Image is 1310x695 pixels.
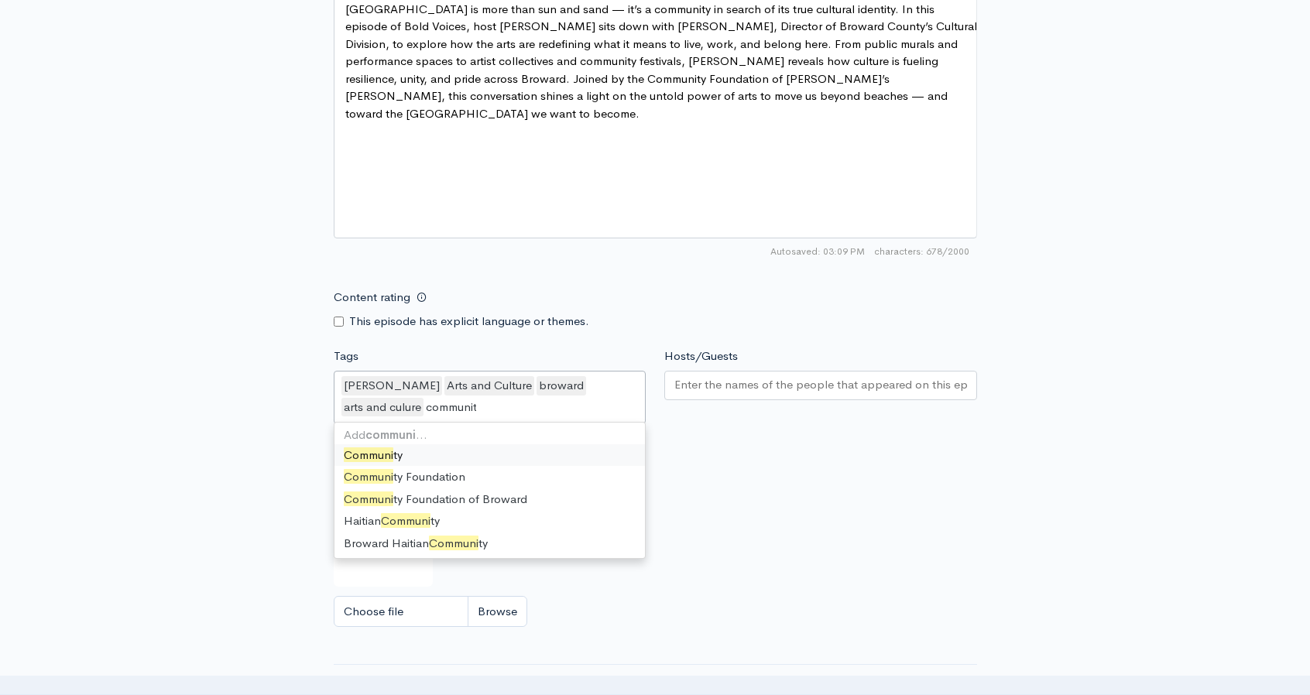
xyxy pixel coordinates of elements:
[341,398,424,417] div: arts and culure
[381,513,430,528] span: Communi
[344,447,393,462] span: Communi
[429,536,478,550] span: Communi
[345,2,980,121] span: [GEOGRAPHIC_DATA] is more than sun and sand — it’s a community in search of its true cultural ide...
[334,444,646,467] div: ty
[334,466,646,488] div: ty Foundation
[334,426,646,444] div: Add …
[334,510,646,532] div: Haitian ty
[334,488,646,511] div: ty Foundation of Broward
[334,532,646,555] div: Broward Haitian ty
[334,466,977,481] small: If no artwork is selected your default podcast artwork will be used
[770,245,865,258] span: Autosaved: 03:09 PM
[674,376,967,394] input: Enter the names of the people that appeared on this episode
[344,469,393,484] span: Communi
[664,347,738,365] label: Hosts/Guests
[365,427,416,442] strong: communi
[334,347,358,365] label: Tags
[537,376,586,395] div: broward
[341,376,442,395] div: [PERSON_NAME]
[444,376,534,395] div: Arts and Culture
[349,313,589,330] label: This episode has explicit language or themes.
[874,245,969,258] span: 678/2000
[334,282,410,313] label: Content rating
[344,491,393,506] span: Communi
